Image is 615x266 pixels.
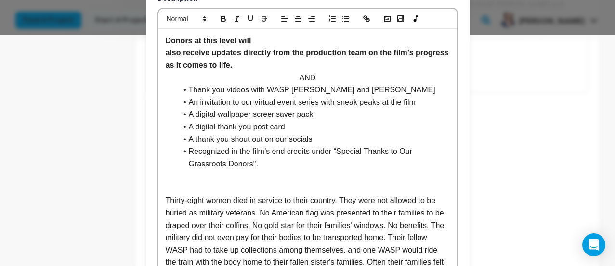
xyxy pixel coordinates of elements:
[582,233,605,256] div: Open Intercom Messenger
[177,121,450,133] li: A digital thank you post card
[166,37,251,45] strong: Donors at this level will
[177,133,450,146] li: A thank you shout out on our socials
[166,49,451,69] strong: also receive updates directly from the production team on the film’s progress as it comes to life.
[177,145,450,170] li: Recognized in the film’s end credits under “Special Thanks to Our Grassroots Donors".
[177,84,450,96] li: Thank you videos with WASP [PERSON_NAME] and [PERSON_NAME]
[166,72,450,84] p: AND
[177,96,450,109] li: An invitation to our virtual event series with sneak peaks at the film
[177,108,450,121] li: A digital wallpaper screensaver pack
